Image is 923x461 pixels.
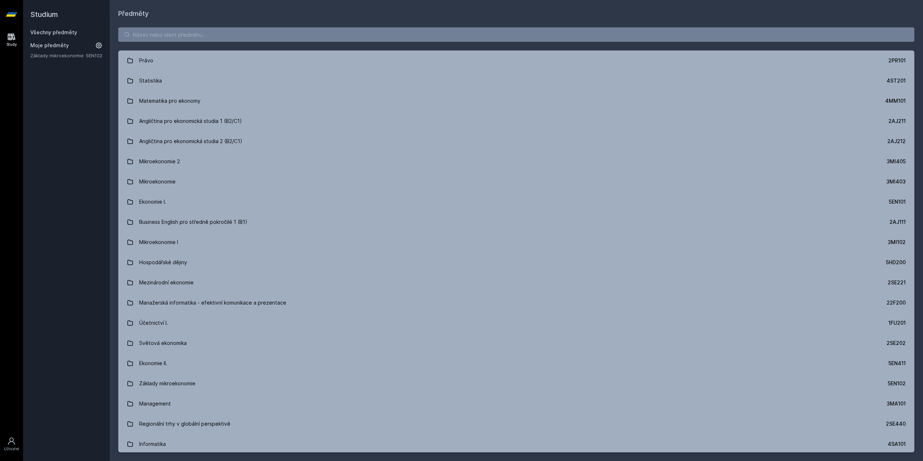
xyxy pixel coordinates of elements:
[86,53,102,58] a: 5EN102
[887,77,906,84] div: 4ST201
[888,380,906,387] div: 5EN102
[888,279,906,286] div: 2SE221
[118,27,914,42] input: Název nebo ident předmětu…
[118,192,914,212] a: Ekonomie I. 5EN101
[139,296,286,310] div: Manažerská informatika - efektivní komunikace a prezentace
[30,42,69,49] span: Moje předměty
[118,91,914,111] a: Matematika pro ekonomy 4MM101
[139,215,247,229] div: Business English pro středně pokročilé 1 (B1)
[139,134,242,149] div: Angličtina pro ekonomická studia 2 (B2/C1)
[139,417,230,431] div: Regionální trhy v globální perspektivě
[30,52,86,59] a: Základy mikroekonomie
[887,400,906,407] div: 3MA101
[139,74,162,88] div: Statistika
[139,396,171,411] div: Management
[888,360,906,367] div: 5EN411
[887,340,906,347] div: 2SE202
[139,94,200,108] div: Matematika pro ekonomy
[118,272,914,293] a: Mezinárodní ekonomie 2SE221
[118,313,914,333] a: Účetnictví I. 1FU201
[118,252,914,272] a: Hospodářské dějiny 5HD200
[887,299,906,306] div: 22F200
[118,212,914,232] a: Business English pro středně pokročilé 1 (B1) 2AJ111
[888,319,906,327] div: 1FU201
[888,440,906,448] div: 4SA101
[139,195,166,209] div: Ekonomie I.
[6,42,17,47] div: Study
[885,97,906,105] div: 4MM101
[139,275,194,290] div: Mezinárodní ekonomie
[139,356,167,371] div: Ekonomie II.
[139,376,195,391] div: Základy mikroekonomie
[139,174,176,189] div: Mikroekonomie
[139,114,242,128] div: Angličtina pro ekonomická studia 1 (B2/C1)
[888,57,906,64] div: 2PR101
[118,333,914,353] a: Světová ekonomika 2SE202
[139,437,166,451] div: Informatika
[118,373,914,394] a: Základy mikroekonomie 5EN102
[118,434,914,454] a: Informatika 4SA101
[887,158,906,165] div: 3MI405
[118,414,914,434] a: Regionální trhy v globální perspektivě 2SE440
[1,29,22,51] a: Study
[139,316,168,330] div: Účetnictví I.
[118,111,914,131] a: Angličtina pro ekonomická studia 1 (B2/C1) 2AJ211
[118,131,914,151] a: Angličtina pro ekonomická studia 2 (B2/C1) 2AJ212
[118,353,914,373] a: Ekonomie II. 5EN411
[886,420,906,427] div: 2SE440
[118,71,914,91] a: Statistika 4ST201
[1,433,22,455] a: Uživatel
[139,336,187,350] div: Světová ekonomika
[889,218,906,226] div: 2AJ111
[118,172,914,192] a: Mikroekonomie 3MI403
[118,9,914,19] h1: Předměty
[118,293,914,313] a: Manažerská informatika - efektivní komunikace a prezentace 22F200
[888,118,906,125] div: 2AJ211
[118,50,914,71] a: Právo 2PR101
[139,53,153,68] div: Právo
[139,154,180,169] div: Mikroekonomie 2
[4,446,19,452] div: Uživatel
[888,239,906,246] div: 3MI102
[30,29,77,35] a: Všechny předměty
[889,198,906,205] div: 5EN101
[118,232,914,252] a: Mikroekonomie I 3MI102
[887,138,906,145] div: 2AJ212
[118,151,914,172] a: Mikroekonomie 2 3MI405
[139,255,187,270] div: Hospodářské dějiny
[886,178,906,185] div: 3MI403
[118,394,914,414] a: Management 3MA101
[139,235,178,249] div: Mikroekonomie I
[886,259,906,266] div: 5HD200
